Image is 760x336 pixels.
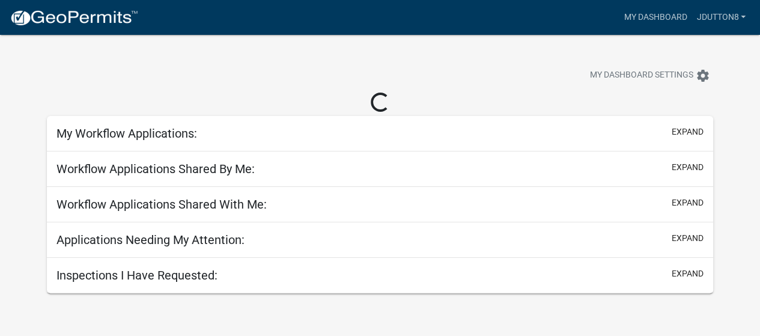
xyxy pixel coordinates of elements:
[672,126,704,138] button: expand
[56,268,217,283] h5: Inspections I Have Requested:
[590,69,693,83] span: My Dashboard Settings
[672,197,704,209] button: expand
[580,64,720,87] button: My Dashboard Settingssettings
[696,69,710,83] i: settings
[619,6,692,29] a: My Dashboard
[672,232,704,245] button: expand
[56,162,255,176] h5: Workflow Applications Shared By Me:
[56,126,197,141] h5: My Workflow Applications:
[56,233,245,247] h5: Applications Needing My Attention:
[672,161,704,174] button: expand
[672,267,704,280] button: expand
[692,6,750,29] a: JDutton8
[56,197,267,212] h5: Workflow Applications Shared With Me:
